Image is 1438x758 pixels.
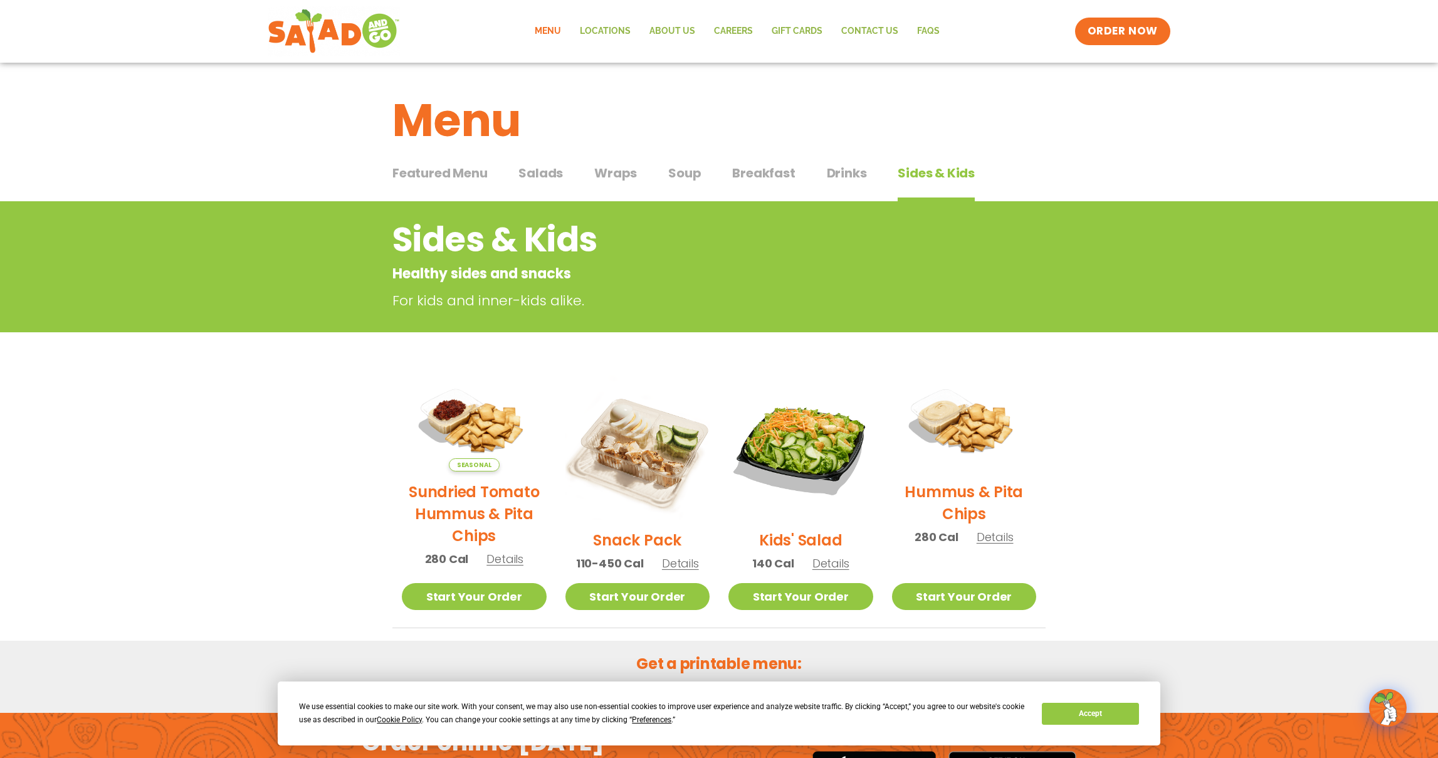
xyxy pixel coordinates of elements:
[402,375,547,471] img: Product photo for Sundried Tomato Hummus & Pita Chips
[268,6,400,56] img: new-SAG-logo-768×292
[1075,18,1170,45] a: ORDER NOW
[449,458,500,471] span: Seasonal
[377,715,422,724] span: Cookie Policy
[392,263,945,284] p: Healthy sides and snacks
[392,159,1046,202] div: Tabbed content
[278,682,1160,745] div: Cookie Consent Prompt
[908,17,949,46] a: FAQs
[525,17,949,46] nav: Menu
[594,164,637,182] span: Wraps
[576,555,644,572] span: 110-450 Cal
[732,164,795,182] span: Breakfast
[604,680,709,696] a: Menu in English
[759,529,842,551] h2: Kids' Salad
[812,555,849,571] span: Details
[668,164,701,182] span: Soup
[915,529,958,545] span: 280 Cal
[827,164,867,182] span: Drinks
[392,653,1046,675] h2: Get a printable menu:
[977,529,1014,545] span: Details
[728,583,873,610] a: Start Your Order
[392,87,1046,154] h1: Menu
[392,214,945,265] h2: Sides & Kids
[640,17,705,46] a: About Us
[1088,24,1158,39] span: ORDER NOW
[392,290,950,311] p: For kids and inner-kids alike.
[892,481,1037,525] h2: Hummus & Pita Chips
[1370,690,1405,725] img: wpChatIcon
[722,680,834,696] a: Menú en español
[892,583,1037,610] a: Start Your Order
[525,17,570,46] a: Menu
[565,375,710,520] img: Product photo for Snack Pack
[662,555,699,571] span: Details
[570,17,640,46] a: Locations
[752,555,794,572] span: 140 Cal
[728,375,873,520] img: Product photo for Kids’ Salad
[762,17,832,46] a: GIFT CARDS
[565,583,710,610] a: Start Your Order
[402,481,547,547] h2: Sundried Tomato Hummus & Pita Chips
[486,551,523,567] span: Details
[593,529,681,551] h2: Snack Pack
[299,700,1027,727] div: We use essential cookies to make our site work. With your consent, we may also use non-essential ...
[425,550,469,567] span: 280 Cal
[1042,703,1138,725] button: Accept
[832,17,908,46] a: Contact Us
[392,164,487,182] span: Featured Menu
[892,375,1037,471] img: Product photo for Hummus & Pita Chips
[898,164,975,182] span: Sides & Kids
[705,17,762,46] a: Careers
[402,583,547,610] a: Start Your Order
[632,715,671,724] span: Preferences
[518,164,563,182] span: Salads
